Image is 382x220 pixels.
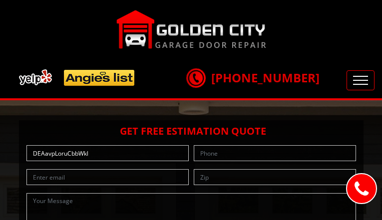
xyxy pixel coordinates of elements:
button: Toggle navigation [347,70,375,90]
h2: Get Free Estimation Quote [24,125,359,137]
input: Name [26,145,189,161]
input: Phone [194,145,356,161]
input: Enter email [26,169,189,185]
img: call.png [183,65,208,90]
input: Zip [194,169,356,185]
img: Golden-City.png [116,10,266,49]
img: add.png [15,65,139,90]
a: [PHONE_NUMBER] [186,69,320,86]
